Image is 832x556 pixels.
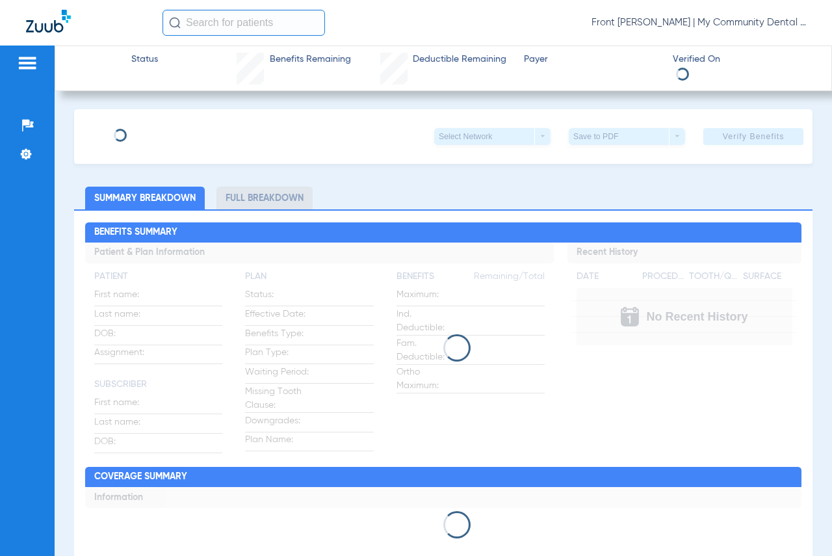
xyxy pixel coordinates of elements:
li: Full Breakdown [216,187,313,209]
img: Search Icon [169,17,181,29]
span: Front [PERSON_NAME] | My Community Dental Centers [591,16,806,29]
span: Benefits Remaining [270,53,351,66]
span: Deductible Remaining [413,53,506,66]
h2: Coverage Summary [85,467,801,488]
h2: Benefits Summary [85,222,801,243]
input: Search for patients [162,10,325,36]
span: Status [131,53,158,66]
span: Verified On [673,53,811,66]
li: Summary Breakdown [85,187,205,209]
img: Zuub Logo [26,10,71,33]
img: hamburger-icon [17,55,38,71]
span: Payer [524,53,662,66]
